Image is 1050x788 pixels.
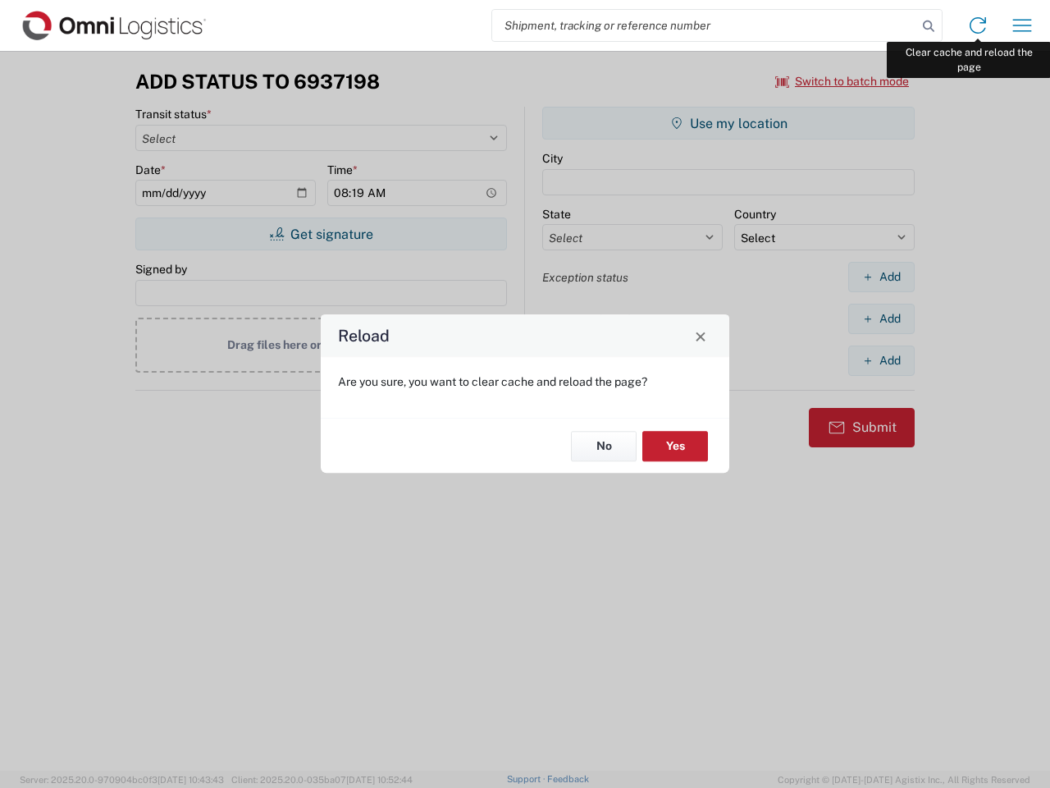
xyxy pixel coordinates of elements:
button: Yes [642,431,708,461]
p: Are you sure, you want to clear cache and reload the page? [338,374,712,389]
input: Shipment, tracking or reference number [492,10,917,41]
h4: Reload [338,324,390,348]
button: Close [689,324,712,347]
button: No [571,431,637,461]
